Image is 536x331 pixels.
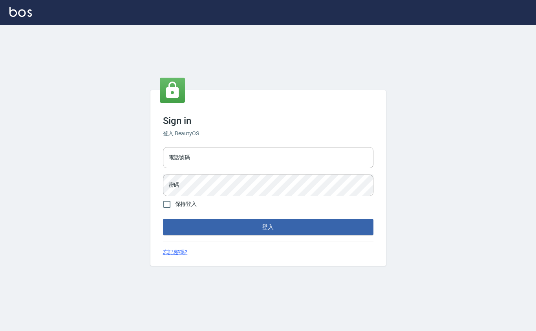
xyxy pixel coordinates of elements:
[163,248,188,256] a: 忘記密碼?
[163,219,373,235] button: 登入
[9,7,32,17] img: Logo
[163,115,373,126] h3: Sign in
[175,200,197,208] span: 保持登入
[163,129,373,138] h6: 登入 BeautyOS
